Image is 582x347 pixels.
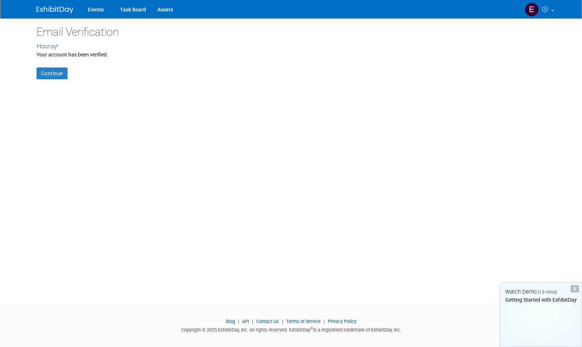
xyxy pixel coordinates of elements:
div: Watch Demo [500,288,582,296]
a: Contact Us [256,319,279,324]
a: API [242,319,249,324]
span: (13 mins) [538,289,557,295]
img: Edward Martin [525,3,539,17]
a: Continue [37,67,68,79]
span: | [280,319,285,324]
h2: Email Verification [37,26,546,38]
div: Dismiss [571,285,579,292]
div: Getting Started with ExhibitDay [500,296,582,303]
a: Terms of Service [286,319,321,324]
div: Your account has been verified. [37,51,546,58]
sup: ® [310,326,313,330]
img: ExhibitDay [37,6,73,14]
span: | [250,319,255,324]
a: Blog [226,319,235,324]
span: | [322,319,327,324]
div: Hooray! [37,42,546,51]
span: | [236,319,241,324]
a: Privacy Policy [328,319,357,324]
